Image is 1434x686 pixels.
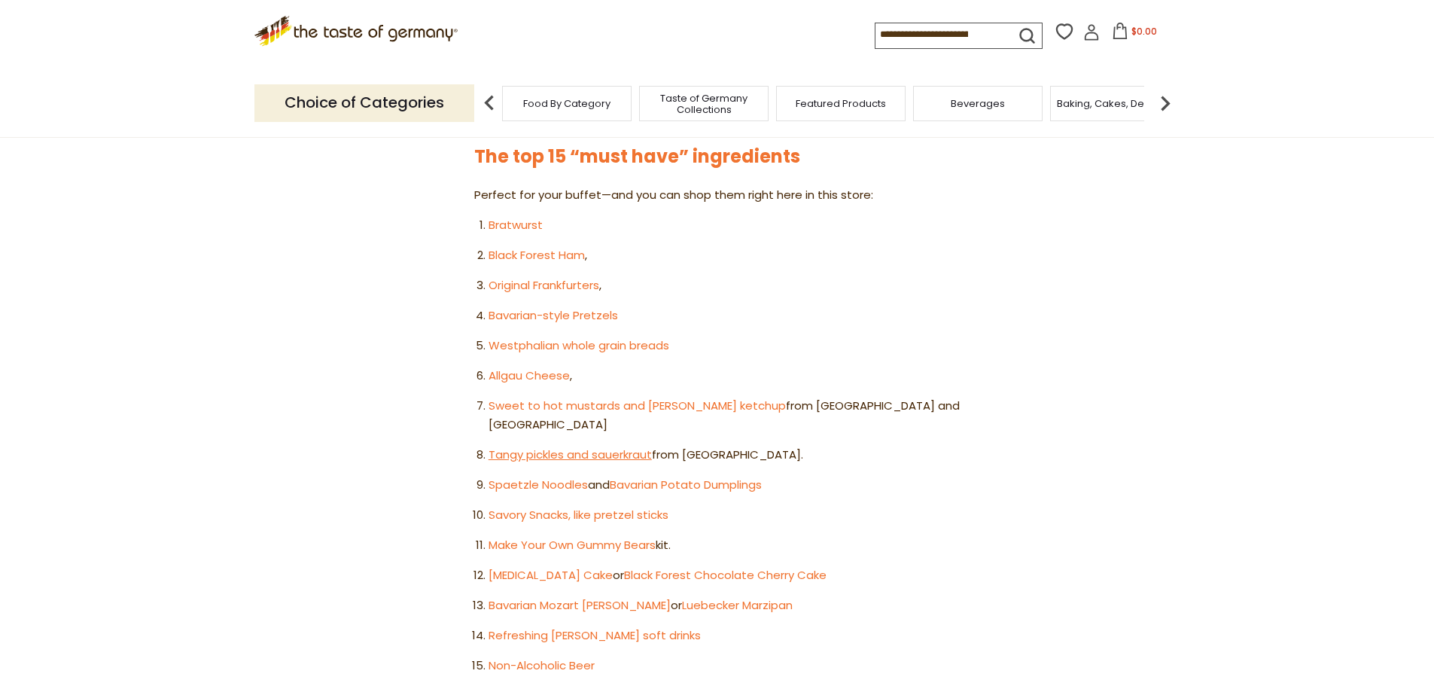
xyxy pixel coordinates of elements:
[489,627,701,643] a: Refreshing [PERSON_NAME] soft drinks
[489,477,588,492] a: Spaetzle Noodles
[489,507,668,523] a: Savory Snacks, like pretzel sticks
[951,98,1005,109] a: Beverages
[489,476,960,495] li: and
[489,277,599,293] a: Original Frankfurters
[644,93,764,115] a: Taste of Germany Collections
[489,367,570,383] a: Allgau Cheese
[523,98,610,109] a: Food By Category
[474,144,800,169] a: The top 15 “must have” ingredients
[1150,88,1180,118] img: next arrow
[489,307,618,323] a: Bavarian-style Pretzels
[489,246,960,265] li: ,
[489,276,960,295] li: ,
[254,84,474,121] p: Choice of Categories
[489,567,613,583] a: [MEDICAL_DATA] Cake
[1057,98,1174,109] a: Baking, Cakes, Desserts
[489,397,960,434] li: from [GEOGRAPHIC_DATA] and [GEOGRAPHIC_DATA]
[489,247,585,263] a: Black Forest Ham
[489,217,543,233] a: Bratwurst
[489,447,652,462] a: Tangy pickles and sauerkraut
[796,98,886,109] a: Featured Products
[624,567,827,583] a: Black Forest Chocolate Cherry Cake
[489,446,960,465] li: from [GEOGRAPHIC_DATA].
[489,398,786,413] a: Sweet to hot mustards and [PERSON_NAME] ketchup
[489,597,671,613] a: Bavarian Mozart [PERSON_NAME]
[682,597,793,613] a: Luebecker Marzipan
[489,566,960,585] li: or
[489,596,960,615] li: or
[610,477,762,492] a: Bavarian Potato Dumplings
[489,657,595,673] a: Non-Alcoholic Beer
[1131,25,1157,38] span: $0.00
[489,537,656,553] a: Make Your Own Gummy Bears
[1103,23,1167,45] button: $0.00
[489,337,669,353] a: Westphalian whole grain breads
[489,367,960,386] li: ,
[474,186,960,205] p: Perfect for your buffet—and you can shop them right here in this store:
[489,536,960,555] li: kit.
[474,88,504,118] img: previous arrow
